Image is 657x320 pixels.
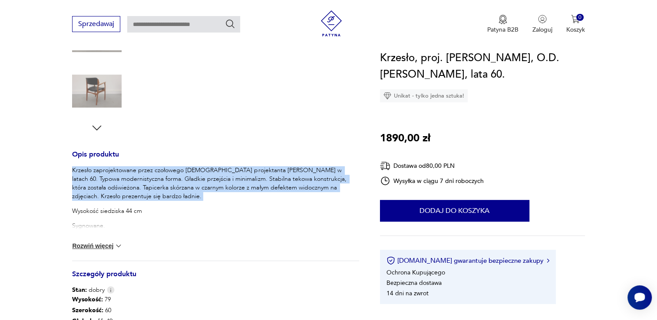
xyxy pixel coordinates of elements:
button: Sprzedawaj [72,16,120,32]
img: Ikonka użytkownika [538,15,547,23]
iframe: Smartsupp widget button [627,285,652,310]
h3: Opis produktu [72,152,359,166]
button: [DOMAIN_NAME] gwarantuje bezpieczne zakupy [386,256,549,265]
img: Ikona dostawy [380,160,390,171]
img: Ikona diamentu [383,92,391,100]
p: 79 [72,294,260,305]
p: 60 [72,305,260,316]
div: Dostawa od 80,00 PLN [380,160,484,171]
div: Unikat - tylko jedna sztuka! [380,89,468,102]
li: Bezpieczna dostawa [386,279,442,287]
img: Ikona medalu [499,15,507,24]
a: Ikona medaluPatyna B2B [487,15,518,34]
div: Wysyłka w ciągu 7 dni roboczych [380,176,484,186]
li: 14 dni na zwrot [386,289,429,297]
button: 0Koszyk [566,15,585,34]
p: Koszyk [566,26,585,34]
li: Ochrona Kupującego [386,268,445,277]
img: Patyna - sklep z meblami i dekoracjami vintage [318,10,344,36]
button: Zaloguj [532,15,552,34]
b: Szerokość : [72,306,103,314]
img: Ikona certyfikatu [386,256,395,265]
img: Ikona koszyka [571,15,580,23]
p: Wysokość siedziska 44 cm [72,207,359,216]
span: dobry [72,286,105,294]
h1: Krzesło, proj. [PERSON_NAME], O.D. [PERSON_NAME], lata 60. [380,50,585,83]
b: Stan: [72,286,87,294]
img: Info icon [107,286,115,294]
p: Sygnowane. [72,222,359,230]
button: Dodaj do koszyka [380,200,529,222]
button: Szukaj [225,19,235,29]
a: Sprzedawaj [72,22,120,28]
p: Zaloguj [532,26,552,34]
p: Patyna B2B [487,26,518,34]
p: Krzesło zaprojektowane przez czołowego [DEMOGRAPHIC_DATA] projektanta [PERSON_NAME] w latach 60. ... [72,166,359,201]
h3: Szczegóły produktu [72,271,359,286]
button: Rozwiń więcej [72,242,122,250]
button: Patyna B2B [487,15,518,34]
div: 0 [576,14,584,21]
img: Ikona strzałki w prawo [547,258,549,263]
img: Zdjęcie produktu Krzesło, proj. E. Buch, O.D. Møbler, Dania, lata 60. [72,66,122,116]
p: 1890,00 zł [380,130,430,147]
b: Wysokość : [72,295,103,304]
img: chevron down [114,242,123,250]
